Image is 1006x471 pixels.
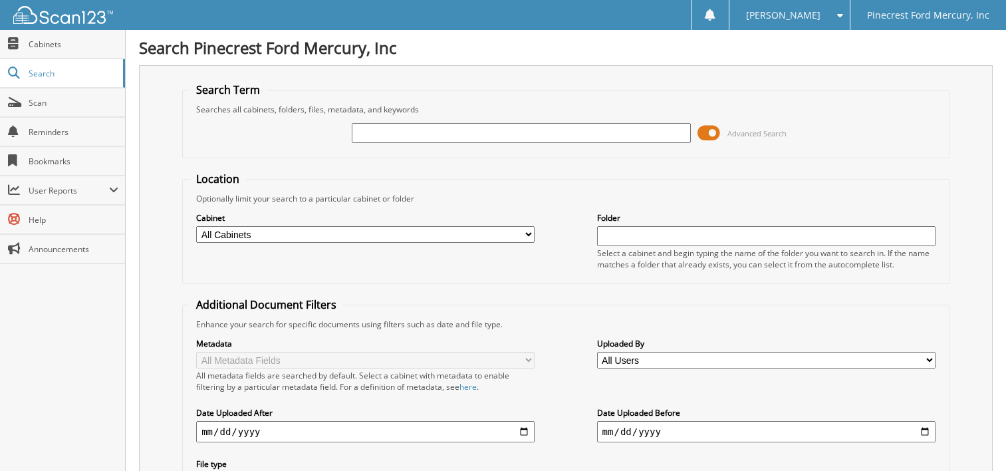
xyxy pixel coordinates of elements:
[29,126,118,138] span: Reminders
[13,6,113,24] img: scan123-logo-white.svg
[29,156,118,167] span: Bookmarks
[746,11,820,19] span: [PERSON_NAME]
[29,243,118,255] span: Announcements
[459,381,477,392] a: here
[189,193,942,204] div: Optionally limit your search to a particular cabinet or folder
[727,128,787,138] span: Advanced Search
[139,37,993,59] h1: Search Pinecrest Ford Mercury, Inc
[196,370,535,392] div: All metadata fields are searched by default. Select a cabinet with metadata to enable filtering b...
[29,214,118,226] span: Help
[597,212,936,224] label: Folder
[29,39,118,50] span: Cabinets
[189,82,267,97] legend: Search Term
[867,11,989,19] span: Pinecrest Ford Mercury, Inc
[597,338,936,349] label: Uploaded By
[189,104,942,115] div: Searches all cabinets, folders, files, metadata, and keywords
[189,297,343,312] legend: Additional Document Filters
[597,247,936,270] div: Select a cabinet and begin typing the name of the folder you want to search in. If the name match...
[196,407,535,418] label: Date Uploaded After
[196,458,535,470] label: File type
[597,407,936,418] label: Date Uploaded Before
[189,319,942,330] div: Enhance your search for specific documents using filters such as date and file type.
[29,68,116,79] span: Search
[29,97,118,108] span: Scan
[196,421,535,442] input: start
[196,212,535,224] label: Cabinet
[189,172,246,186] legend: Location
[597,421,936,442] input: end
[29,185,109,196] span: User Reports
[196,338,535,349] label: Metadata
